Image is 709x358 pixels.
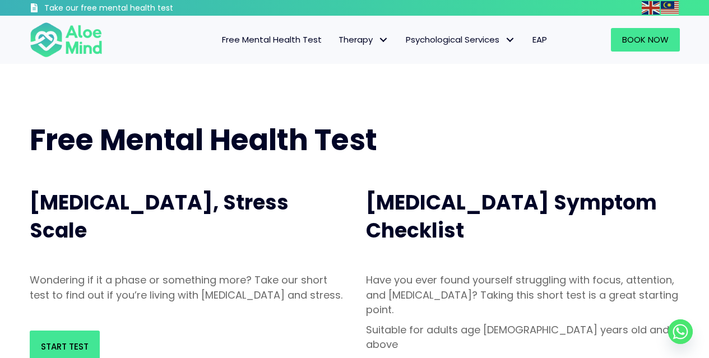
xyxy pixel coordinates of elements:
span: Therapy: submenu [376,32,392,48]
span: [MEDICAL_DATA], Stress Scale [30,188,289,245]
nav: Menu [117,28,555,52]
img: en [642,1,660,15]
a: Psychological ServicesPsychological Services: submenu [397,28,524,52]
a: Malay [661,1,680,14]
span: Therapy [339,34,389,45]
img: ms [661,1,679,15]
a: EAP [524,28,555,52]
a: Whatsapp [668,319,693,344]
span: [MEDICAL_DATA] Symptom Checklist [366,188,657,245]
img: Aloe mind Logo [30,21,103,58]
span: Psychological Services [406,34,516,45]
a: Book Now [611,28,680,52]
p: Suitable for adults age [DEMOGRAPHIC_DATA] years old and above [366,323,680,352]
span: Free Mental Health Test [222,34,322,45]
p: Wondering if it a phase or something more? Take our short test to find out if you’re living with ... [30,273,344,302]
a: Take our free mental health test [30,3,233,16]
span: Psychological Services: submenu [502,32,518,48]
span: Book Now [622,34,669,45]
a: TherapyTherapy: submenu [330,28,397,52]
h3: Take our free mental health test [44,3,233,14]
p: Have you ever found yourself struggling with focus, attention, and [MEDICAL_DATA]? Taking this sh... [366,273,680,317]
a: Free Mental Health Test [214,28,330,52]
span: EAP [532,34,547,45]
span: Start Test [41,341,89,352]
a: English [642,1,661,14]
span: Free Mental Health Test [30,119,377,160]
